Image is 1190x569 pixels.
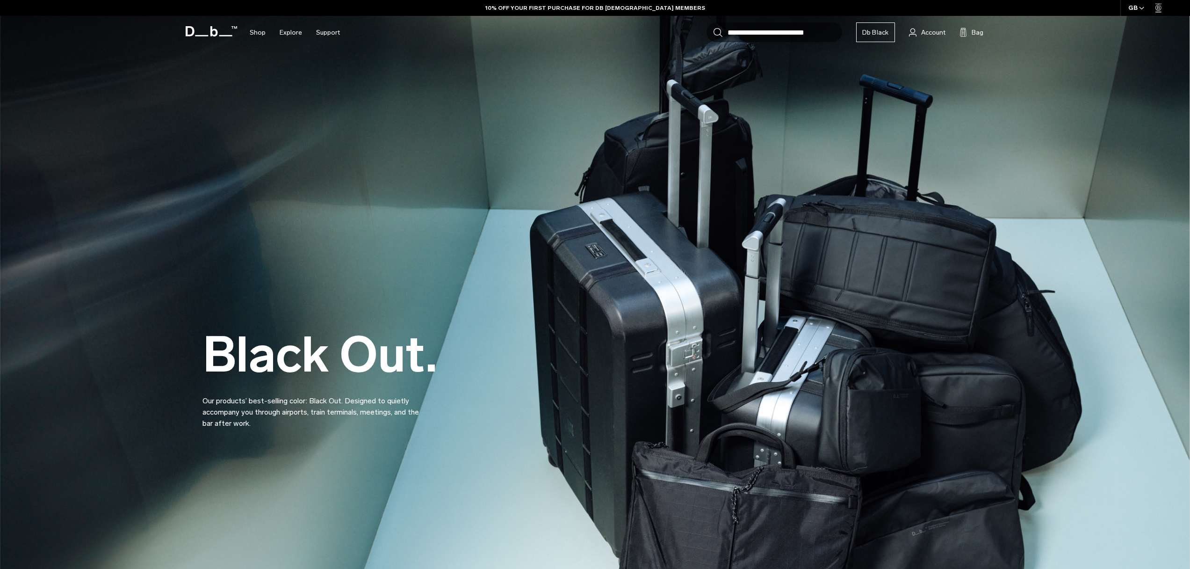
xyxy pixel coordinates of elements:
[243,16,347,49] nav: Main Navigation
[250,16,266,49] a: Shop
[485,4,705,12] a: 10% OFF YOUR FIRST PURCHASE FOR DB [DEMOGRAPHIC_DATA] MEMBERS
[856,22,895,42] a: Db Black
[202,384,427,429] p: Our products’ best-selling color: Black Out. Designed to quietly accompany you through airports, ...
[959,27,983,38] button: Bag
[316,16,340,49] a: Support
[202,330,437,379] h2: Black Out.
[280,16,302,49] a: Explore
[972,28,983,37] span: Bag
[921,28,945,37] span: Account
[909,27,945,38] a: Account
